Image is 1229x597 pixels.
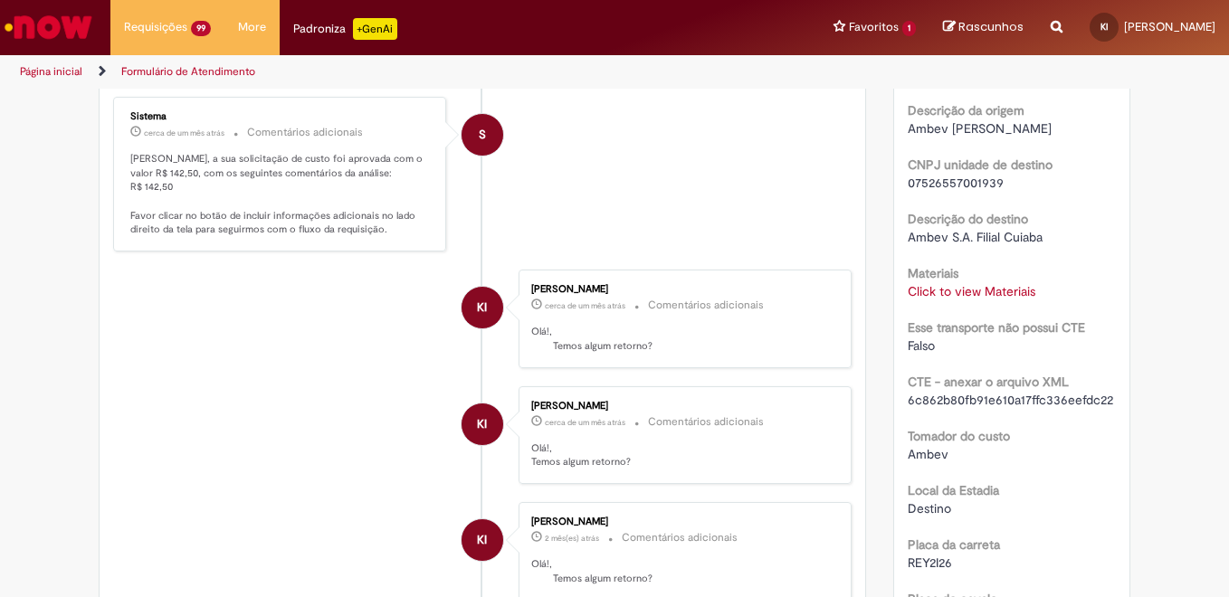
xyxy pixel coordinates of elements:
[477,403,487,446] span: KI
[479,113,486,156] span: S
[908,392,1113,408] span: 6c862b80fb91e610a17ffc336eefdc22
[144,128,224,138] span: cerca de um mês atrás
[943,19,1024,36] a: Rascunhos
[908,500,951,516] span: Destino
[531,441,833,469] p: Olá!, Temos algum retorno?
[531,325,833,353] p: Olá!, Temos algum retorno?
[545,533,599,544] time: 15/08/2025 11:40:39
[908,120,1052,137] span: Ambev [PERSON_NAME]
[121,64,255,79] a: Formulário de Atendimento
[648,414,764,430] small: Comentários adicionais
[958,18,1024,35] span: Rascunhos
[293,18,397,40] div: Padroniza
[908,319,1085,336] b: Esse transporte não possui CTE
[124,18,187,36] span: Requisições
[908,337,935,354] span: Falso
[531,284,833,295] div: [PERSON_NAME]
[908,374,1069,390] b: CTE - anexar o arquivo XML
[477,518,487,562] span: KI
[2,9,95,45] img: ServiceNow
[462,519,503,561] div: Ketty Ivankio
[353,18,397,40] p: +GenAi
[20,64,82,79] a: Página inicial
[849,18,899,36] span: Favoritos
[908,554,952,571] span: REY2I26
[238,18,266,36] span: More
[531,401,833,412] div: [PERSON_NAME]
[247,125,363,140] small: Comentários adicionais
[908,482,999,498] b: Local da Estadia
[545,300,625,311] span: cerca de um mês atrás
[130,152,432,237] p: [PERSON_NAME], a sua solicitação de custo foi aprovada com o valor R$ 142,50, com os seguintes co...
[144,128,224,138] time: 22/08/2025 10:27:58
[908,283,1035,299] a: Click to view Materiais
[545,533,599,544] span: 2 mês(es) atrás
[545,417,625,428] time: 18/08/2025 10:45:47
[462,114,503,156] div: System
[545,417,625,428] span: cerca de um mês atrás
[908,175,1004,191] span: 07526557001939
[908,265,958,281] b: Materiais
[622,530,738,545] small: Comentários adicionais
[908,446,948,462] span: Ambev
[14,55,805,89] ul: Trilhas de página
[462,403,503,445] div: Ketty Ivankio
[648,298,764,313] small: Comentários adicionais
[908,102,1024,118] b: Descrição da origem
[191,21,211,36] span: 99
[545,300,625,311] time: 21/08/2025 11:10:44
[908,229,1043,245] span: Ambev S.A. Filial Cuiaba
[130,111,432,122] div: Sistema
[477,286,487,329] span: KI
[531,557,833,585] p: Olá!, Temos algum retorno?
[908,428,1010,444] b: Tomador do custo
[908,211,1028,227] b: Descrição do destino
[531,516,833,527] div: [PERSON_NAME]
[462,287,503,328] div: Ketty Ivankio
[908,536,1000,553] b: Placa da carreta
[1124,19,1215,34] span: [PERSON_NAME]
[1100,21,1108,33] span: KI
[902,21,916,36] span: 1
[908,156,1053,173] b: CNPJ unidade de destino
